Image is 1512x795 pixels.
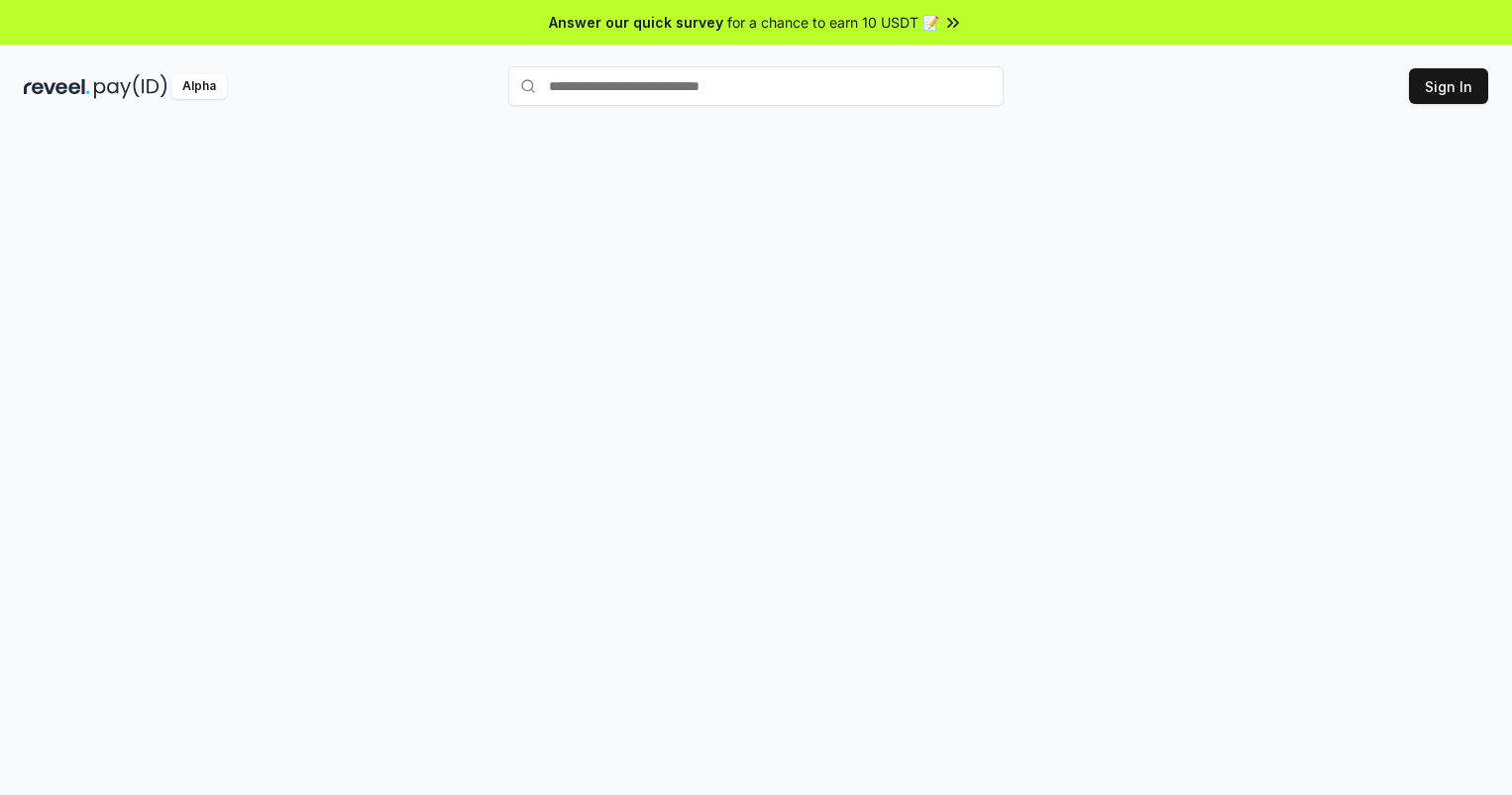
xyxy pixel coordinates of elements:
button: Sign In [1409,68,1488,104]
img: reveel_dark [24,74,90,99]
span: Answer our quick survey [549,12,723,33]
img: pay_id [94,74,167,99]
span: for a chance to earn 10 USDT 📝 [727,12,939,33]
div: Alpha [171,74,227,99]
